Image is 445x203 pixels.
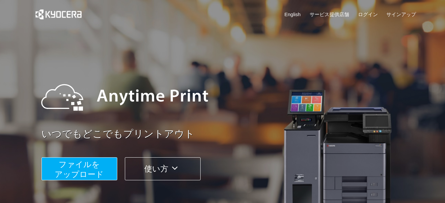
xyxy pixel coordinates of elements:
[42,157,117,180] button: ファイルを​​アップロード
[285,11,301,18] a: English
[42,127,420,141] a: いつでもどこでもプリントアウト
[125,157,201,180] button: 使い方
[55,160,104,179] span: ファイルを ​​アップロード
[310,11,349,18] a: サービス提供店舗
[386,11,416,18] a: サインアップ
[358,11,378,18] a: ログイン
